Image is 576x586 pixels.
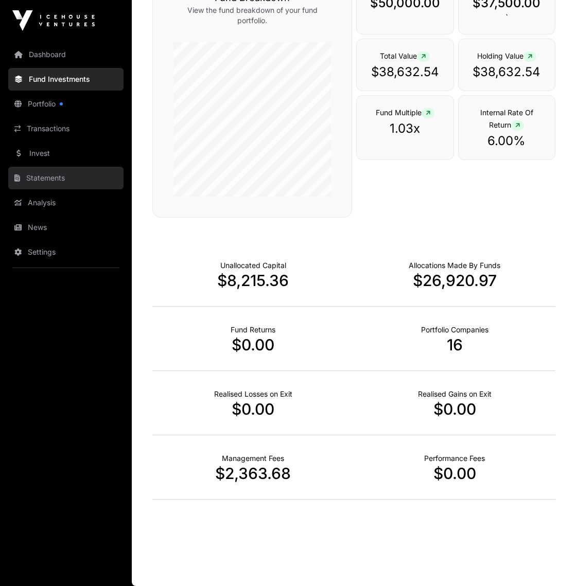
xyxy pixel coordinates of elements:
p: $8,215.36 [152,271,354,290]
a: Portfolio [8,93,124,115]
p: Net Realised on Positive Exits [418,389,492,399]
p: $26,920.97 [354,271,556,290]
a: Fund Investments [8,68,124,91]
p: Fund Management Fees incurred to date [222,453,284,464]
p: $38,632.54 [367,64,443,80]
a: Statements [8,167,124,189]
p: View the fund breakdown of your fund portfolio. [173,5,331,26]
a: Transactions [8,117,124,140]
p: $0.00 [152,400,354,418]
p: $0.00 [354,400,556,418]
p: Number of Companies Deployed Into [421,325,488,335]
p: Cash not yet allocated [220,260,286,271]
a: Dashboard [8,43,124,66]
a: Settings [8,241,124,263]
span: Internal Rate Of Return [480,108,533,129]
p: 1.03x [367,120,443,137]
p: Capital Deployed Into Companies [409,260,500,271]
span: Fund Multiple [376,108,434,117]
p: $0.00 [152,335,354,354]
p: $38,632.54 [469,64,545,80]
span: Total Value [380,51,430,60]
p: Fund Performance Fees (Carry) incurred to date [424,453,485,464]
img: Icehouse Ventures Logo [12,10,95,31]
a: Analysis [8,191,124,214]
p: $2,363.68 [152,464,354,483]
iframe: Chat Widget [525,537,576,586]
p: Realised Returns from Funds [231,325,275,335]
a: Invest [8,142,124,165]
p: 6.00% [469,133,545,149]
p: Net Realised on Negative Exits [214,389,292,399]
p: 16 [354,335,556,354]
span: Holding Value [477,51,536,60]
p: $0.00 [354,464,556,483]
a: News [8,216,124,239]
